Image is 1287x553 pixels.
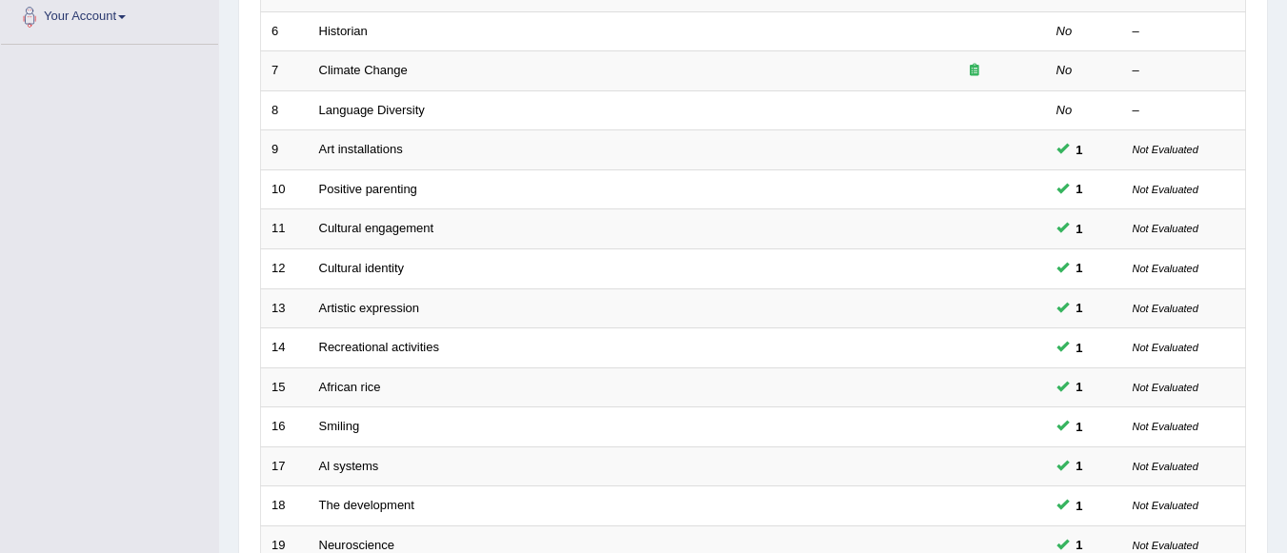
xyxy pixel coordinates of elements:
[261,288,309,328] td: 13
[261,169,309,209] td: 10
[261,446,309,486] td: 17
[1056,63,1073,77] em: No
[261,248,309,288] td: 12
[1133,263,1198,274] small: Not Evaluated
[1069,140,1091,160] span: You can still take this question
[261,486,309,526] td: 18
[1133,382,1198,393] small: Not Evaluated
[319,538,395,552] a: Neuroscience
[1133,461,1198,472] small: Not Evaluated
[319,182,417,196] a: Positive parenting
[319,498,414,512] a: The development
[1133,540,1198,551] small: Not Evaluated
[261,367,309,407] td: 15
[1133,303,1198,314] small: Not Evaluated
[319,24,368,38] a: Historian
[261,90,309,130] td: 8
[319,103,425,117] a: Language Diversity
[1069,298,1091,318] span: You can still take this question
[1133,184,1198,195] small: Not Evaluated
[1069,219,1091,239] span: You can still take this question
[1133,223,1198,234] small: Not Evaluated
[1133,342,1198,353] small: Not Evaluated
[319,340,439,354] a: Recreational activities
[1069,456,1091,476] span: You can still take this question
[261,11,309,51] td: 6
[261,209,309,249] td: 11
[319,301,419,315] a: Artistic expression
[914,62,1036,80] div: Exam occurring question
[1069,496,1091,516] span: You can still take this question
[319,221,434,235] a: Cultural engagement
[1133,102,1236,120] div: –
[261,130,309,170] td: 9
[319,261,405,275] a: Cultural identity
[319,142,403,156] a: Art installations
[1133,23,1236,41] div: –
[1133,144,1198,155] small: Not Evaluated
[261,51,309,91] td: 7
[1069,417,1091,437] span: You can still take this question
[1133,421,1198,432] small: Not Evaluated
[319,63,408,77] a: Climate Change
[1069,258,1091,278] span: You can still take this question
[261,328,309,368] td: 14
[1069,338,1091,358] span: You can still take this question
[319,459,379,473] a: Al systems
[1056,24,1073,38] em: No
[1069,377,1091,397] span: You can still take this question
[1133,500,1198,511] small: Not Evaluated
[319,380,381,394] a: African rice
[261,407,309,447] td: 16
[1056,103,1073,117] em: No
[319,419,360,433] a: Smiling
[1133,62,1236,80] div: –
[1069,179,1091,199] span: You can still take this question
